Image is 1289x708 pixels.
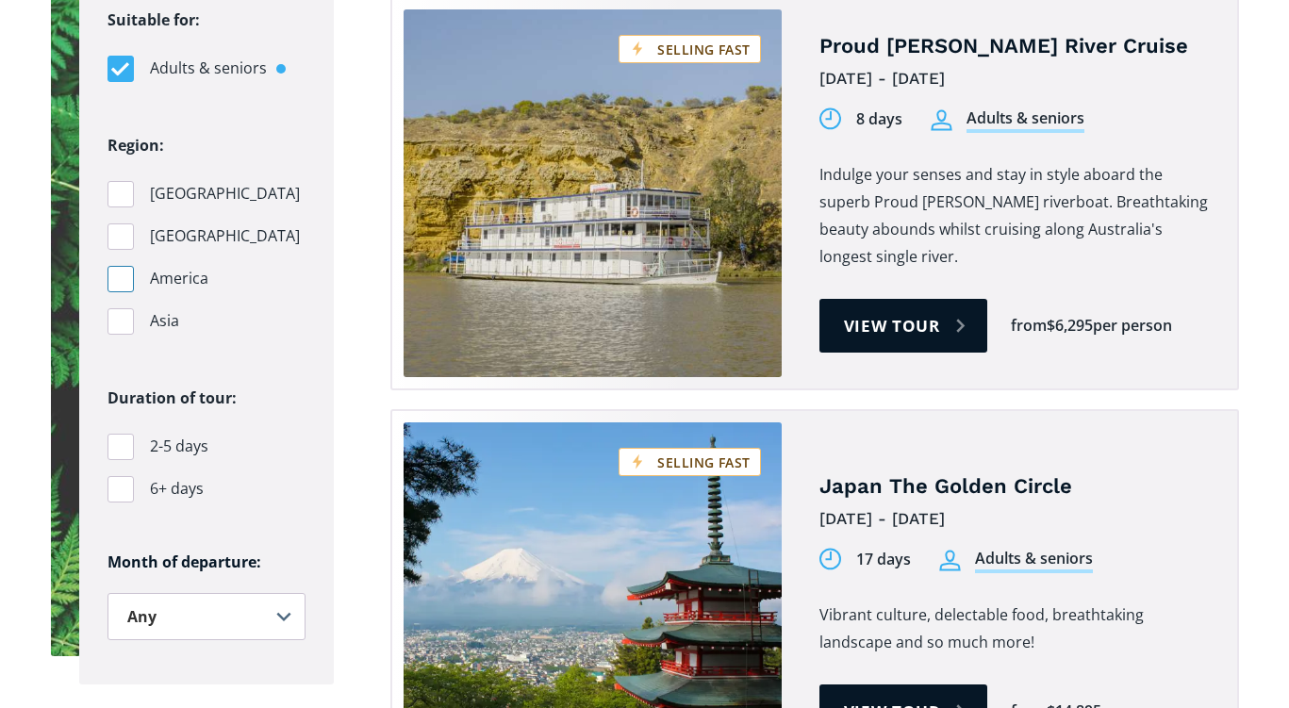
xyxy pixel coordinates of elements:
[150,223,300,249] span: [GEOGRAPHIC_DATA]
[1093,315,1172,337] div: per person
[107,552,306,572] h6: Month of departure:
[1011,315,1047,337] div: from
[1047,315,1093,337] div: $6,295
[150,56,267,81] span: Adults & seniors
[107,132,164,159] legend: Region:
[819,601,1209,656] p: Vibrant culture, delectable food, breathtaking landscape and so much more!
[856,549,873,570] div: 17
[150,266,208,291] span: America
[819,33,1209,60] h4: Proud [PERSON_NAME] River Cruise
[819,161,1209,271] p: Indulge your senses and stay in style aboard the superb Proud [PERSON_NAME] riverboat. Breathtaki...
[819,299,988,353] a: View tour
[150,476,204,502] span: 6+ days
[819,504,1209,534] div: [DATE] - [DATE]
[967,107,1084,133] div: Adults & seniors
[975,548,1093,573] div: Adults & seniors
[868,108,902,130] div: days
[856,108,865,130] div: 8
[819,64,1209,93] div: [DATE] - [DATE]
[150,181,300,206] span: [GEOGRAPHIC_DATA]
[107,7,200,34] legend: Suitable for:
[107,385,237,412] legend: Duration of tour:
[150,308,179,334] span: Asia
[150,434,208,459] span: 2-5 days
[819,473,1209,501] h4: Japan The Golden Circle
[877,549,911,570] div: days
